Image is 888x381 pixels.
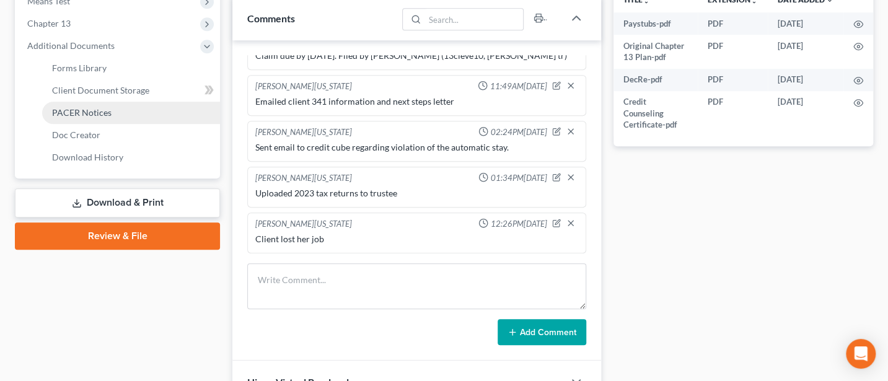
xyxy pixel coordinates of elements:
[42,79,220,102] a: Client Document Storage
[255,218,352,230] div: [PERSON_NAME][US_STATE]
[698,35,768,69] td: PDF
[255,233,578,245] div: Client lost her job
[42,124,220,146] a: Doc Creator
[15,188,220,217] a: Download & Print
[498,319,586,345] button: Add Comment
[613,35,698,69] td: Original Chapter 13 Plan-pdf
[247,12,295,24] span: Comments
[27,18,71,28] span: Chapter 13
[424,9,523,30] input: Search...
[52,152,123,162] span: Download History
[27,40,115,51] span: Additional Documents
[255,95,578,108] div: Emailed client 341 information and next steps letter
[42,102,220,124] a: PACER Notices
[42,146,220,169] a: Download History
[255,187,578,199] div: Uploaded 2023 tax returns to trustee
[491,126,547,138] span: 02:24PM[DATE]
[768,69,843,91] td: [DATE]
[42,57,220,79] a: Forms Library
[52,107,112,118] span: PACER Notices
[15,222,220,250] a: Review & File
[255,81,352,93] div: [PERSON_NAME][US_STATE]
[613,91,698,136] td: Credit Counseling Certificate-pdf
[255,141,578,154] div: Sent email to credit cube regarding violation of the automatic stay.
[613,12,698,35] td: Paystubs-pdf
[491,218,547,230] span: 12:26PM[DATE]
[768,91,843,136] td: [DATE]
[698,69,768,91] td: PDF
[255,172,352,185] div: [PERSON_NAME][US_STATE]
[52,129,100,140] span: Doc Creator
[698,91,768,136] td: PDF
[613,69,698,91] td: DecRe-pdf
[52,85,149,95] span: Client Document Storage
[491,172,547,184] span: 01:34PM[DATE]
[846,339,876,369] div: Open Intercom Messenger
[255,126,352,139] div: [PERSON_NAME][US_STATE]
[768,35,843,69] td: [DATE]
[52,63,107,73] span: Forms Library
[698,12,768,35] td: PDF
[490,81,547,92] span: 11:49AM[DATE]
[768,12,843,35] td: [DATE]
